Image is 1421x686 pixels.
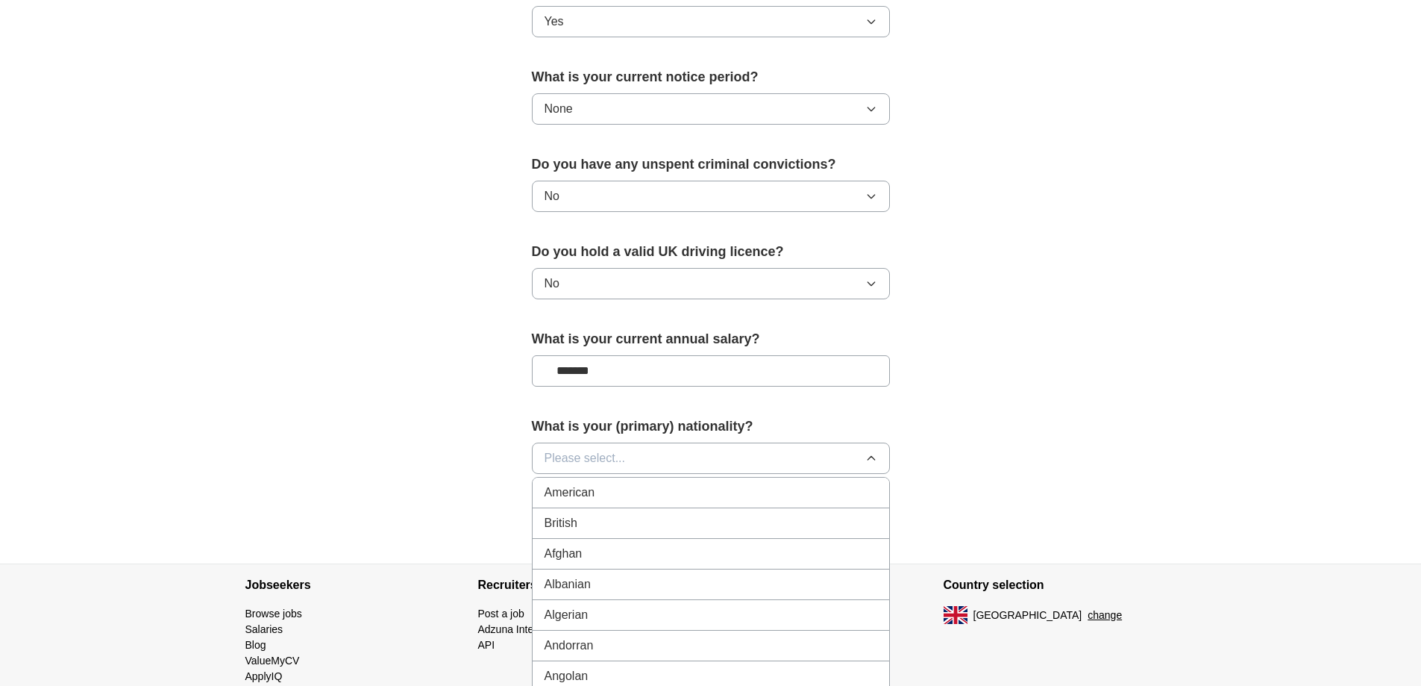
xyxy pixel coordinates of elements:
[973,608,1082,623] span: [GEOGRAPHIC_DATA]
[245,608,302,620] a: Browse jobs
[545,576,591,593] span: Albanian
[545,187,559,205] span: No
[1088,608,1122,623] button: change
[532,417,890,437] label: What is your (primary) nationality?
[532,67,890,87] label: What is your current notice period?
[545,449,626,467] span: Please select...
[532,443,890,474] button: Please select...
[545,514,577,532] span: British
[532,155,890,175] label: Do you have any unspent criminal convictions?
[245,623,283,635] a: Salaries
[478,623,569,635] a: Adzuna Intelligence
[245,639,266,651] a: Blog
[245,670,283,682] a: ApplyIQ
[478,608,524,620] a: Post a job
[245,655,300,667] a: ValueMyCV
[532,242,890,262] label: Do you hold a valid UK driving licence?
[545,545,583,563] span: Afghan
[532,93,890,125] button: None
[532,329,890,349] label: What is your current annual salary?
[944,564,1176,606] h4: Country selection
[545,606,589,624] span: Algerian
[532,268,890,299] button: No
[478,639,495,651] a: API
[944,606,967,624] img: UK flag
[545,667,589,685] span: Angolan
[545,100,573,118] span: None
[545,275,559,293] span: No
[545,484,595,502] span: American
[545,13,564,31] span: Yes
[545,637,594,655] span: Andorran
[532,181,890,212] button: No
[532,6,890,37] button: Yes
